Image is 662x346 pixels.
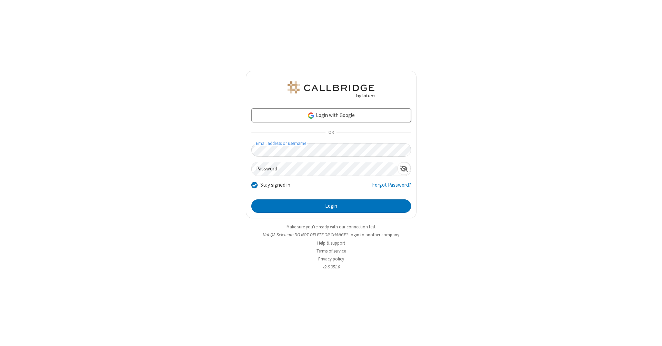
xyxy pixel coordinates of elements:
label: Stay signed in [260,181,290,189]
a: Forgot Password? [372,181,411,194]
li: Not QA Selenium DO NOT DELETE OR CHANGE? [246,231,417,238]
a: Terms of service [317,248,346,254]
img: google-icon.png [307,112,315,119]
input: Password [252,162,397,176]
div: Show password [397,162,411,175]
a: Login with Google [251,108,411,122]
button: Login to another company [349,231,399,238]
li: v2.6.351.0 [246,264,417,270]
img: QA Selenium DO NOT DELETE OR CHANGE [286,81,376,98]
input: Email address or username [251,143,411,157]
a: Help & support [317,240,345,246]
a: Make sure you're ready with our connection test [287,224,375,230]
button: Login [251,199,411,213]
a: Privacy policy [318,256,344,262]
span: OR [325,128,337,138]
